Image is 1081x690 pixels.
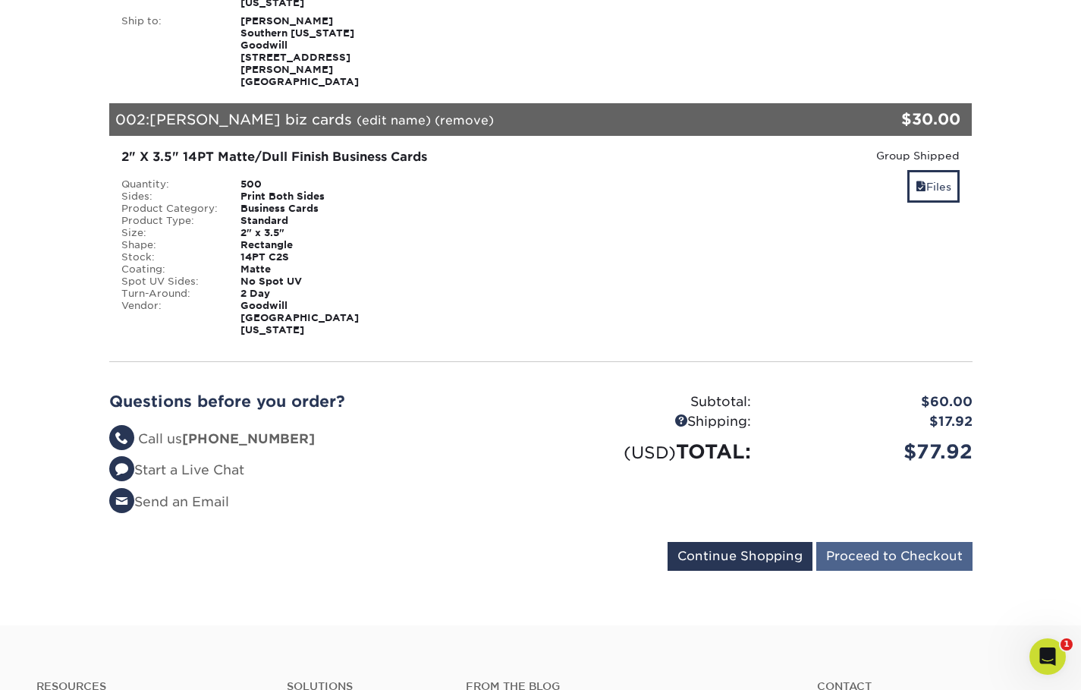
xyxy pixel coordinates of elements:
div: 2" x 3.5" [229,227,397,239]
div: Shape: [110,239,230,251]
div: $17.92 [762,412,984,432]
div: Size: [110,227,230,239]
div: Coating: [110,263,230,276]
span: [PERSON_NAME] biz cards [149,111,352,128]
div: Turn-Around: [110,288,230,300]
div: Group Shipped [696,148,960,163]
div: Subtotal: [541,392,762,412]
input: Continue Shopping [668,542,812,571]
a: (edit name) [357,113,431,128]
span: 1 [1061,638,1073,651]
div: 14PT C2S [229,251,397,263]
div: Product Category: [110,203,230,215]
div: Product Type: [110,215,230,227]
div: Shipping: [541,412,762,432]
div: Ship to: [110,15,230,88]
div: Print Both Sides [229,191,397,203]
div: 2 Day [229,288,397,300]
iframe: Intercom live chat [1029,638,1066,675]
div: $77.92 [762,437,984,466]
div: Matte [229,263,397,276]
strong: [PHONE_NUMBER] [182,431,315,446]
div: Sides: [110,191,230,203]
strong: [PERSON_NAME] Southern [US_STATE] Goodwill [STREET_ADDRESS][PERSON_NAME] [GEOGRAPHIC_DATA] [240,15,359,87]
div: 500 [229,178,397,191]
a: Start a Live Chat [109,462,244,477]
a: Files [907,170,960,203]
input: Proceed to Checkout [816,542,973,571]
div: TOTAL: [541,437,762,466]
div: Stock: [110,251,230,263]
div: $60.00 [762,392,984,412]
div: $30.00 [828,108,961,131]
div: Standard [229,215,397,227]
div: Business Cards [229,203,397,215]
a: Send an Email [109,494,229,509]
div: Rectangle [229,239,397,251]
div: Goodwill [GEOGRAPHIC_DATA][US_STATE] [229,300,397,336]
h2: Questions before you order? [109,392,530,411]
div: No Spot UV [229,276,397,288]
li: Call us [109,430,530,449]
div: Quantity: [110,178,230,191]
div: 002: [109,103,828,137]
span: files [916,181,926,193]
div: 2" X 3.5" 14PT Matte/Dull Finish Business Cards [121,148,673,166]
div: Spot UV Sides: [110,276,230,288]
div: Vendor: [110,300,230,336]
a: (remove) [435,113,494,128]
small: (USD) [624,443,676,462]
